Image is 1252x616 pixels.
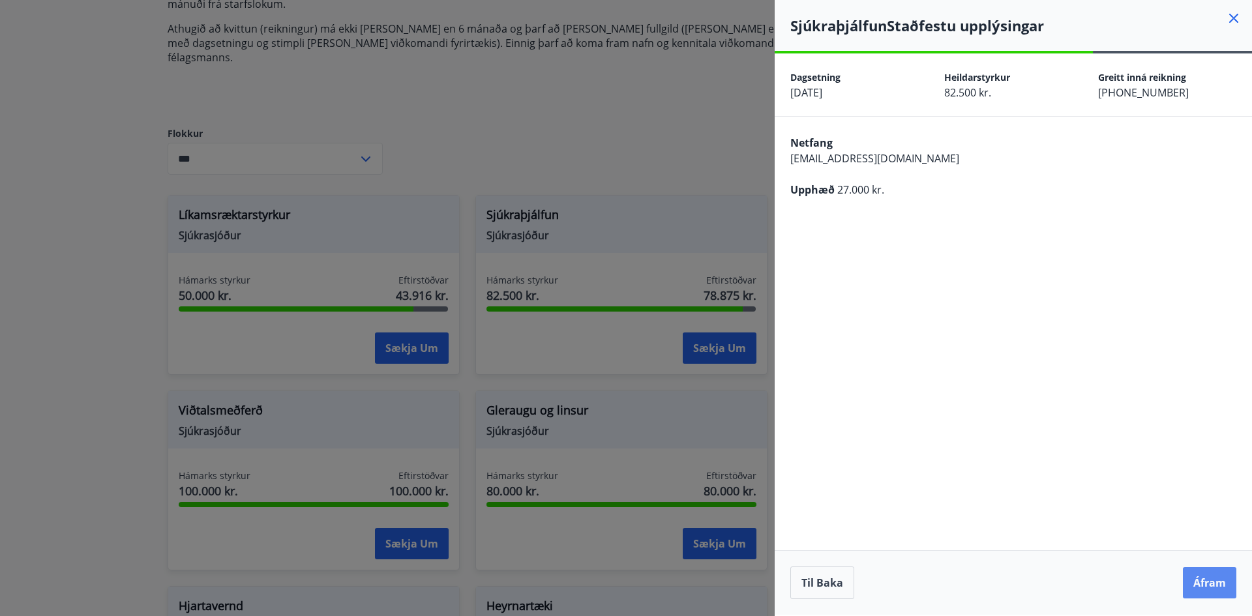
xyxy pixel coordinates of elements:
span: [PHONE_NUMBER] [1098,85,1189,100]
span: [DATE] [790,85,822,100]
span: Netfang [790,136,833,150]
span: [EMAIL_ADDRESS][DOMAIN_NAME] [790,151,959,166]
span: Greitt inná reikning [1098,71,1186,83]
h4: Sjúkraþjálfun Staðfestu upplýsingar [790,16,1252,35]
button: Til baka [790,566,854,599]
span: Heildarstyrkur [944,71,1010,83]
span: 27.000 kr. [837,183,884,197]
span: Dagsetning [790,71,841,83]
button: Áfram [1183,567,1236,598]
span: Upphæð [790,183,835,197]
span: 82.500 kr. [944,85,991,100]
